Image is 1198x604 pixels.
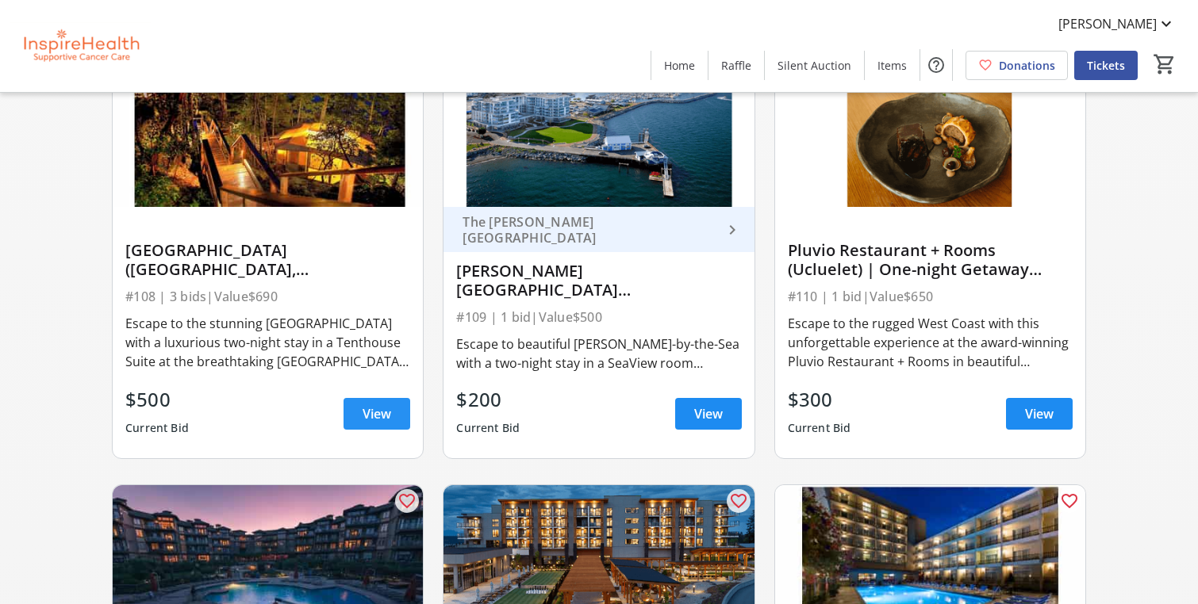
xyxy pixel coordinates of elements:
[694,404,723,423] span: View
[788,285,1073,308] div: #110 | 1 bid | Value $650
[1025,404,1054,423] span: View
[1058,14,1157,33] span: [PERSON_NAME]
[456,214,722,246] div: The [PERSON_NAME][GEOGRAPHIC_DATA]
[1150,50,1179,78] button: Cart
[788,314,1073,371] div: Escape to the rugged West Coast with this unforgettable experience at the award-winning Pluvio Re...
[344,398,410,430] a: View
[999,57,1055,74] span: Donations
[1046,11,1188,36] button: [PERSON_NAME]
[1074,51,1138,80] a: Tickets
[125,385,189,414] div: $500
[966,51,1068,80] a: Donations
[125,285,410,308] div: #108 | 3 bids | Value $690
[877,57,907,74] span: Items
[125,314,410,371] div: Escape to the stunning [GEOGRAPHIC_DATA] with a luxurious two-night stay in a Tenthouse Suite at ...
[363,404,391,423] span: View
[125,241,410,279] div: [GEOGRAPHIC_DATA] ([GEOGRAPHIC_DATA], [GEOGRAPHIC_DATA]) | Two-Night Stay
[920,49,952,81] button: Help
[1006,398,1073,430] a: View
[708,51,764,80] a: Raffle
[865,51,920,80] a: Items
[443,32,754,207] img: Sidney Pier Hotel & Spa (Vancouver Island) | Two-Night Stay for 2
[778,57,851,74] span: Silent Auction
[125,414,189,442] div: Current Bid
[456,334,741,373] div: Escape to beautiful [PERSON_NAME]-by-the-Sea with a two-night stay in a SeaView room (double occu...
[664,57,695,74] span: Home
[1060,491,1079,510] mat-icon: favorite_outline
[10,6,151,86] img: InspireHealth Supportive Cancer Care's Logo
[443,207,754,252] a: The [PERSON_NAME][GEOGRAPHIC_DATA]
[788,385,851,414] div: $300
[397,491,417,510] mat-icon: favorite_outline
[1087,57,1125,74] span: Tickets
[456,306,741,328] div: #109 | 1 bid | Value $500
[456,414,520,442] div: Current Bid
[723,220,742,239] mat-icon: keyboard_arrow_right
[456,262,741,300] div: [PERSON_NAME][GEOGRAPHIC_DATA] ([GEOGRAPHIC_DATA]) | Two-Night Stay for 2
[456,385,520,414] div: $200
[775,32,1085,207] img: Pluvio Restaurant + Rooms (Ucluelet) | One-night Getaway Package for Two
[788,241,1073,279] div: Pluvio Restaurant + Rooms (Ucluelet) | One-night Getaway Package for Two
[651,51,708,80] a: Home
[113,32,423,207] img: Rock Water Secret Cove Resort (Halfmoon Bay, BC) | Two-Night Stay
[721,57,751,74] span: Raffle
[729,491,748,510] mat-icon: favorite_outline
[788,414,851,442] div: Current Bid
[675,398,742,430] a: View
[765,51,864,80] a: Silent Auction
